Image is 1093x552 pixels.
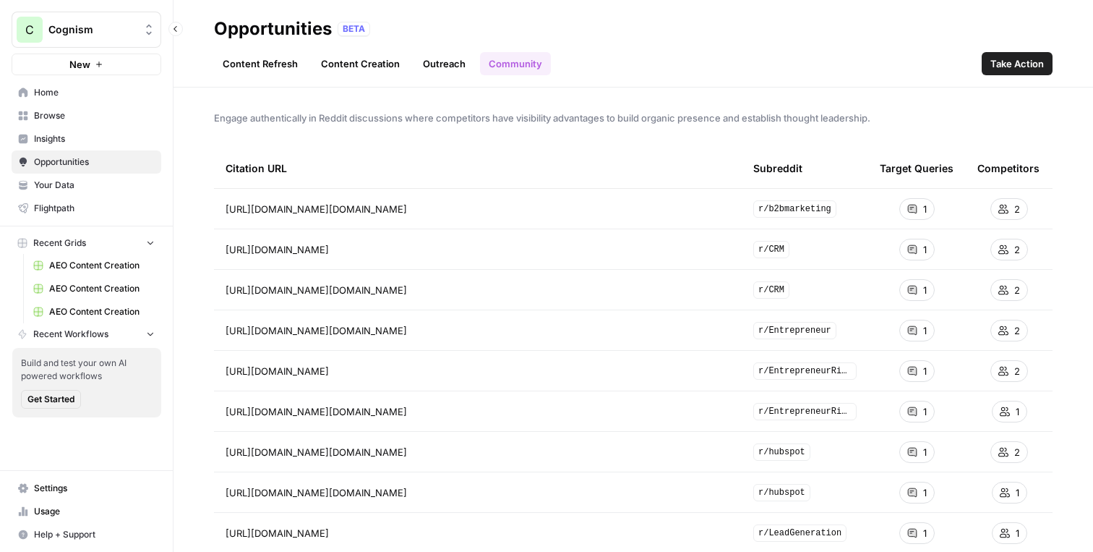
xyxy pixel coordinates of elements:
[214,17,332,41] div: Opportunities
[12,81,161,104] a: Home
[880,148,953,188] div: Target Queries
[753,200,836,218] span: r/b2bmarketing
[21,390,81,409] button: Get Started
[753,241,789,258] span: r/CRM
[21,357,153,383] span: Build and test your own AI powered workflows
[12,477,161,500] a: Settings
[214,111,1053,125] span: Engage authentically in Reddit discussions where competitors have visibility advantages to build ...
[12,127,161,150] a: Insights
[49,305,155,318] span: AEO Content Creation
[226,364,329,378] span: [URL][DOMAIN_NAME]
[923,485,927,500] span: 1
[982,52,1053,75] button: Take Action
[923,323,927,338] span: 1
[1014,323,1020,338] span: 2
[1016,526,1019,540] span: 1
[226,202,407,216] span: [URL][DOMAIN_NAME][DOMAIN_NAME]
[1014,283,1020,297] span: 2
[12,174,161,197] a: Your Data
[12,523,161,546] button: Help + Support
[27,393,74,406] span: Get Started
[414,52,474,75] a: Outreach
[1014,445,1020,459] span: 2
[480,52,551,75] a: Community
[226,485,407,500] span: [URL][DOMAIN_NAME][DOMAIN_NAME]
[1016,404,1019,419] span: 1
[27,300,161,323] a: AEO Content Creation
[1014,364,1020,378] span: 2
[226,323,407,338] span: [URL][DOMAIN_NAME][DOMAIN_NAME]
[12,12,161,48] button: Workspace: Cognism
[34,202,155,215] span: Flightpath
[753,322,836,339] span: r/Entrepreneur
[226,148,730,188] div: Citation URL
[12,54,161,75] button: New
[1014,202,1020,216] span: 2
[27,254,161,277] a: AEO Content Creation
[312,52,408,75] a: Content Creation
[226,283,407,297] span: [URL][DOMAIN_NAME][DOMAIN_NAME]
[338,22,370,36] div: BETA
[34,86,155,99] span: Home
[25,21,34,38] span: C
[753,403,857,420] span: r/EntrepreneurRideAlong
[753,281,789,299] span: r/CRM
[34,528,155,541] span: Help + Support
[923,526,927,540] span: 1
[753,484,810,501] span: r/hubspot
[923,283,927,297] span: 1
[923,364,927,378] span: 1
[48,22,136,37] span: Cognism
[27,277,161,300] a: AEO Content Creation
[923,242,927,257] span: 1
[1014,242,1020,257] span: 2
[226,445,407,459] span: [URL][DOMAIN_NAME][DOMAIN_NAME]
[753,362,857,380] span: r/EntrepreneurRideAlong
[923,202,927,216] span: 1
[226,242,329,257] span: [URL][DOMAIN_NAME]
[226,526,329,540] span: [URL][DOMAIN_NAME]
[34,179,155,192] span: Your Data
[977,148,1040,188] div: Competitors
[12,104,161,127] a: Browse
[12,323,161,345] button: Recent Workflows
[12,150,161,174] a: Opportunities
[753,525,846,542] span: r/LeadGeneration
[923,445,927,459] span: 1
[753,148,802,188] div: Subreddit
[34,482,155,495] span: Settings
[33,328,108,341] span: Recent Workflows
[34,109,155,122] span: Browse
[34,132,155,145] span: Insights
[1016,485,1019,500] span: 1
[226,404,407,419] span: [URL][DOMAIN_NAME][DOMAIN_NAME]
[12,197,161,220] a: Flightpath
[12,500,161,523] a: Usage
[214,52,307,75] a: Content Refresh
[34,505,155,518] span: Usage
[69,57,90,72] span: New
[49,259,155,272] span: AEO Content Creation
[49,282,155,295] span: AEO Content Creation
[753,443,810,461] span: r/hubspot
[33,237,86,250] span: Recent Grids
[923,404,927,419] span: 1
[990,56,1044,71] span: Take Action
[34,156,155,169] span: Opportunities
[12,232,161,254] button: Recent Grids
